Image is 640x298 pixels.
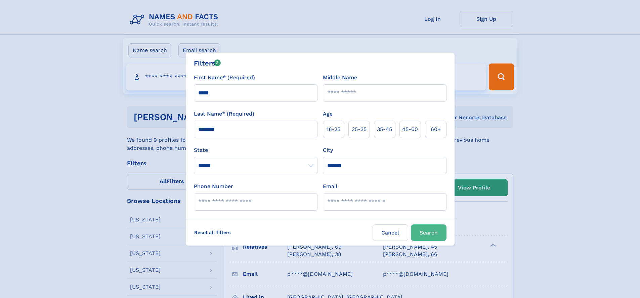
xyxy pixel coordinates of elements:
label: Last Name* (Required) [194,110,254,118]
label: City [323,146,333,154]
label: Cancel [373,224,408,241]
span: 25‑35 [352,125,367,133]
label: Age [323,110,333,118]
label: Middle Name [323,74,357,82]
span: 18‑25 [327,125,340,133]
label: First Name* (Required) [194,74,255,82]
label: Phone Number [194,182,233,190]
button: Search [411,224,446,241]
span: 60+ [431,125,441,133]
label: State [194,146,317,154]
span: 45‑60 [402,125,418,133]
div: Filters [194,58,221,68]
span: 35‑45 [377,125,392,133]
label: Reset all filters [190,224,235,241]
label: Email [323,182,337,190]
